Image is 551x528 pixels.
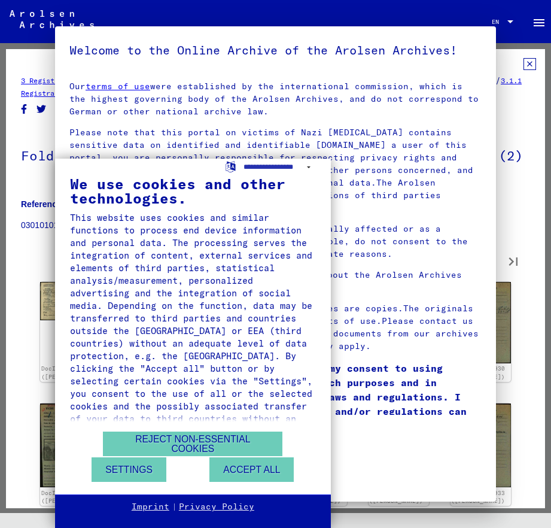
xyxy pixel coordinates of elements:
[103,432,282,456] button: Reject non-essential cookies
[132,501,169,513] a: Imprint
[179,501,254,513] a: Privacy Policy
[92,457,166,482] button: Settings
[70,177,316,205] div: We use cookies and other technologies.
[209,457,294,482] button: Accept all
[70,211,316,438] div: This website uses cookies and similar functions to process end device information and personal da...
